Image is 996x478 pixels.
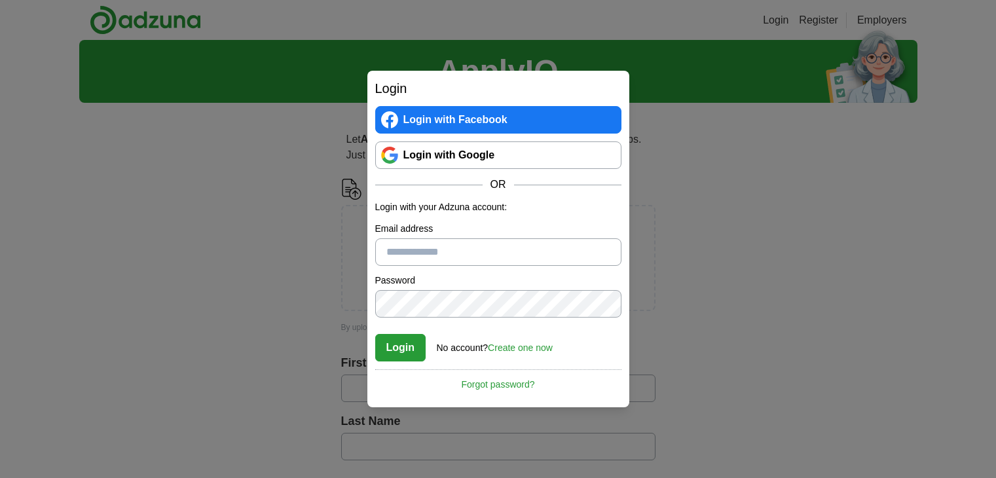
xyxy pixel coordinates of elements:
div: No account? [437,333,553,355]
a: Login with Google [375,141,621,169]
a: Create one now [488,342,553,353]
h2: Login [375,79,621,98]
label: Password [375,274,621,287]
a: Login with Facebook [375,106,621,134]
p: Login with your Adzuna account: [375,200,621,214]
span: OR [483,177,514,193]
button: Login [375,334,426,361]
label: Email address [375,222,621,236]
a: Forgot password? [375,369,621,392]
